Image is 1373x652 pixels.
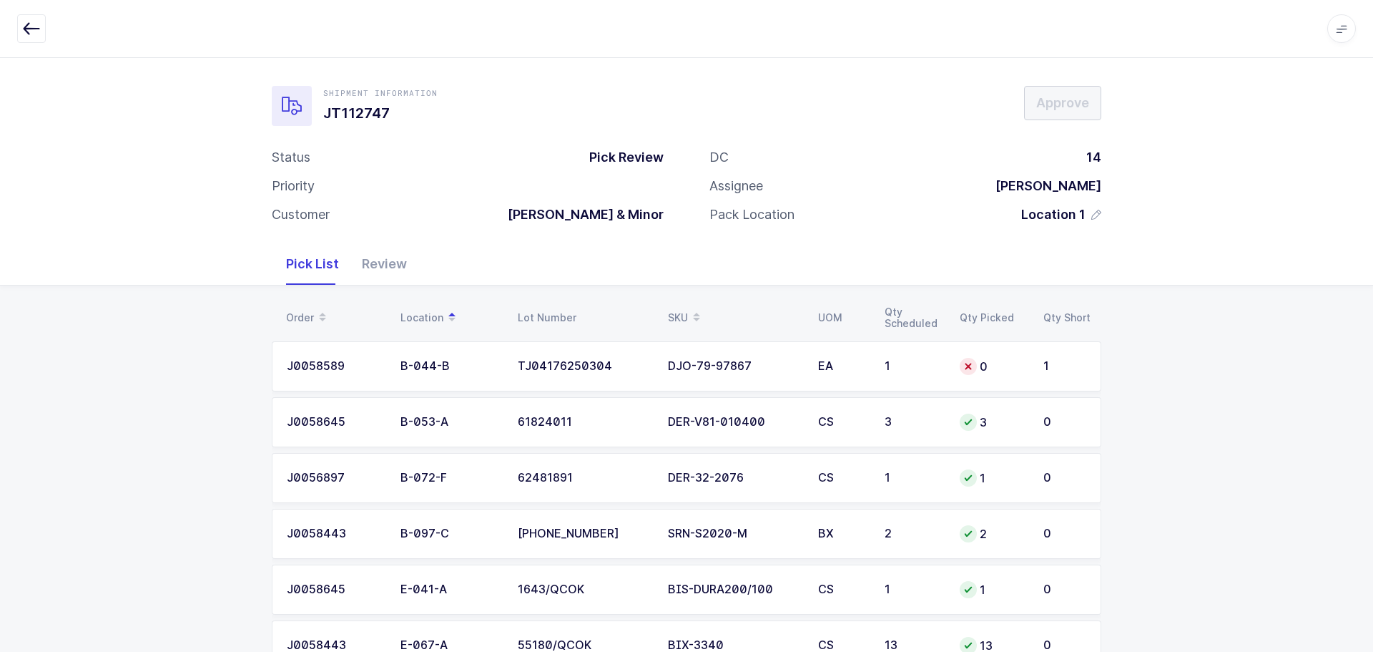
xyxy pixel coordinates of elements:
[287,416,383,429] div: J0058645
[818,639,867,652] div: CS
[518,472,651,485] div: 62481891
[350,243,418,285] div: Review
[287,360,383,373] div: J0058589
[818,583,867,596] div: CS
[287,527,383,540] div: J0058443
[518,360,651,373] div: TJ04176250304
[1043,639,1086,652] div: 0
[1036,94,1089,112] span: Approve
[668,527,801,540] div: SRN-S2020-M
[275,243,350,285] div: Pick List
[885,639,943,652] div: 13
[400,527,501,540] div: B-097-C
[984,177,1101,195] div: [PERSON_NAME]
[818,312,867,323] div: UOM
[400,306,501,330] div: Location
[668,472,801,485] div: DER-32-2076
[1043,312,1093,323] div: Qty Short
[400,639,501,652] div: E-067-A
[1043,583,1086,596] div: 0
[885,527,943,540] div: 2
[818,416,867,429] div: CS
[1021,206,1086,223] span: Location 1
[1024,86,1101,120] button: Approve
[578,149,664,166] div: Pick Review
[272,206,330,223] div: Customer
[818,527,867,540] div: BX
[709,177,763,195] div: Assignee
[1086,150,1101,165] span: 14
[709,149,729,166] div: DC
[400,360,501,373] div: B-044-B
[287,472,383,485] div: J0056897
[668,583,801,596] div: BIS-DURA200/100
[496,206,664,223] div: [PERSON_NAME] & Minor
[1043,472,1086,485] div: 0
[287,639,383,652] div: J0058443
[960,525,1026,542] div: 2
[709,206,794,223] div: Pack Location
[885,583,943,596] div: 1
[323,102,438,125] h1: JT112747
[1021,206,1101,223] button: Location 1
[1043,360,1086,373] div: 1
[885,306,943,329] div: Qty Scheduled
[960,414,1026,431] div: 3
[885,472,943,485] div: 1
[286,306,383,330] div: Order
[960,469,1026,487] div: 1
[272,149,310,166] div: Status
[287,583,383,596] div: J0058645
[518,639,651,652] div: 55180/QCOK
[668,360,801,373] div: DJO-79-97867
[818,472,867,485] div: CS
[885,360,943,373] div: 1
[400,416,501,429] div: B-053-A
[272,177,315,195] div: Priority
[323,87,438,99] div: Shipment Information
[818,360,867,373] div: EA
[668,306,801,330] div: SKU
[400,472,501,485] div: B-072-F
[885,416,943,429] div: 3
[518,312,651,323] div: Lot Number
[518,416,651,429] div: 61824011
[518,583,651,596] div: 1643/QCOK
[960,581,1026,598] div: 1
[960,312,1026,323] div: Qty Picked
[1043,527,1086,540] div: 0
[960,358,1026,375] div: 0
[668,639,801,652] div: BIX-3340
[400,583,501,596] div: E-041-A
[518,527,651,540] div: [PHONE_NUMBER]
[1043,416,1086,429] div: 0
[668,416,801,429] div: DER-V81-010400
